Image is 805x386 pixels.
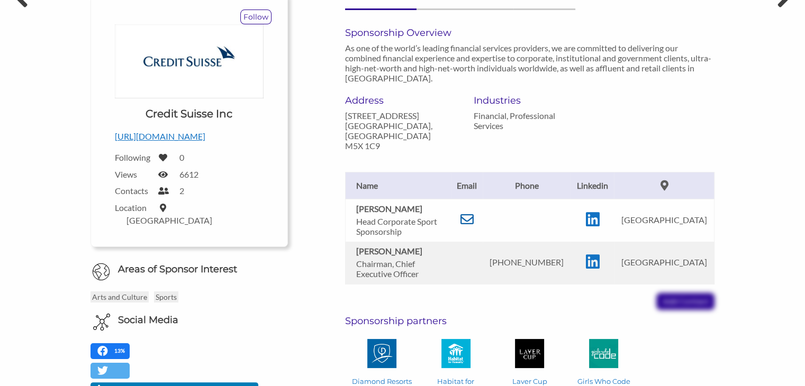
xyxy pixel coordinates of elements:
[115,130,264,143] p: [URL][DOMAIN_NAME]
[154,291,178,302] p: Sports
[91,291,149,302] p: Arts and Culture
[345,43,715,83] p: As one of the world’s leading financial services providers, we are committed to delivering our co...
[115,152,152,162] label: Following
[483,172,571,199] th: Phone
[356,204,422,214] b: [PERSON_NAME]
[118,314,178,327] h6: Social Media
[441,339,471,368] img: Habitat for Humanity International Logo
[356,246,422,256] b: [PERSON_NAME]
[83,263,296,276] h6: Areas of Sponsor Interest
[619,215,709,225] p: [GEOGRAPHIC_DATA]
[345,111,458,121] p: [STREET_ADDRESS]
[115,169,152,179] label: Views
[473,95,586,106] h6: Industries
[345,315,715,327] h6: Sponsorship partners
[367,339,396,368] img: Diamond Resorts Logo
[146,106,232,121] h1: Credit Suisse Inc
[356,216,446,236] p: Head Corporate Sport Sponsorship
[115,24,264,99] img: Logo
[126,215,212,225] label: [GEOGRAPHIC_DATA]
[345,95,458,106] h6: Address
[114,346,128,356] p: 13%
[115,186,152,196] label: Contacts
[179,169,198,179] label: 6612
[179,186,184,196] label: 2
[115,203,152,213] label: Location
[345,121,458,141] p: [GEOGRAPHIC_DATA], [GEOGRAPHIC_DATA]
[515,339,544,368] img: Laver Cup Logo
[589,339,618,368] img: Girls Who Code Logo
[241,10,271,24] p: Follow
[179,152,184,162] label: 0
[93,314,110,330] img: Social Media Icon
[473,111,586,131] p: Financial, Professional Services
[345,172,451,199] th: Name
[345,27,715,39] h6: Sponsorship Overview
[619,257,709,267] p: [GEOGRAPHIC_DATA]
[488,257,565,267] p: [PHONE_NUMBER]
[345,141,458,151] p: M5X 1C9
[451,172,483,199] th: Email
[571,172,614,199] th: Linkedin
[356,259,446,279] p: Chairman, Chief Executive Officer
[92,263,110,281] img: Globe Icon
